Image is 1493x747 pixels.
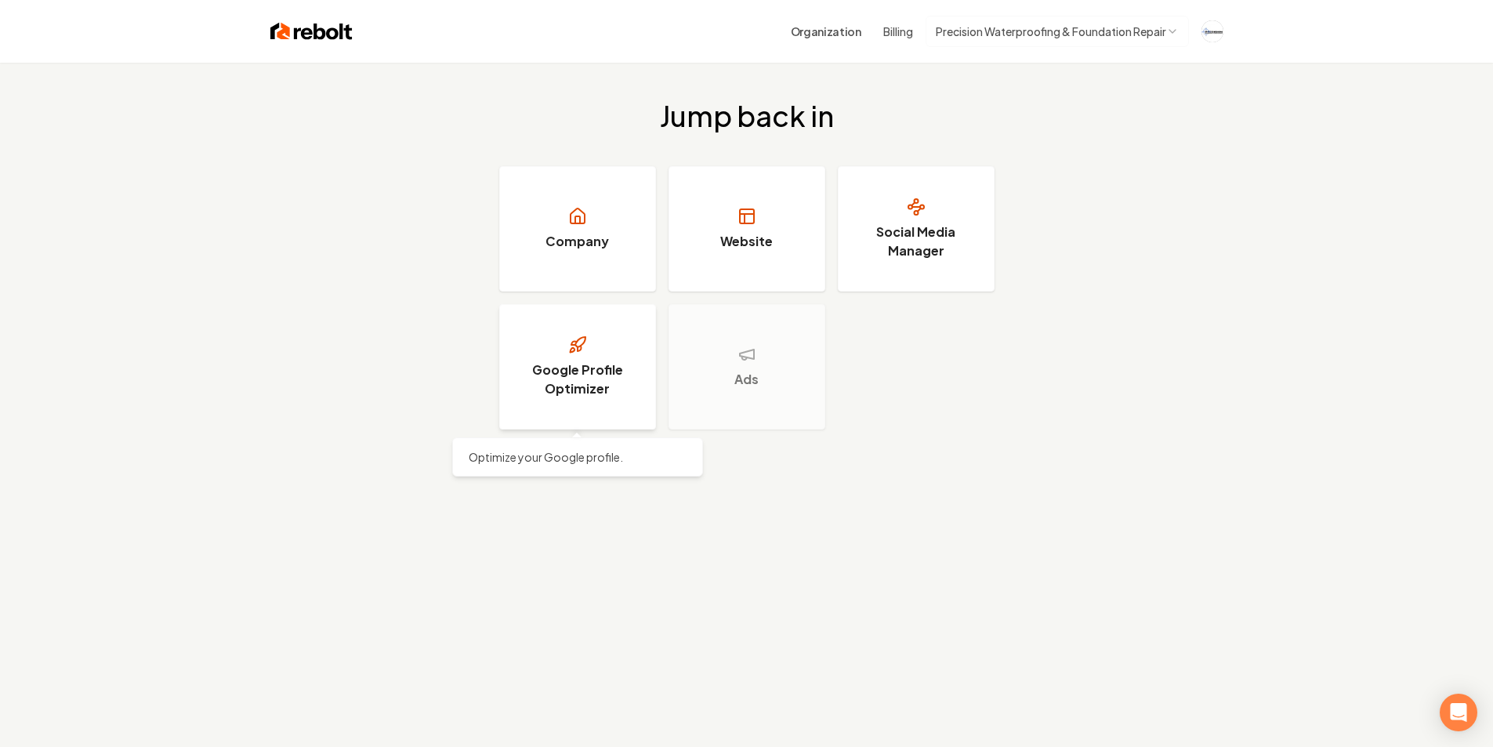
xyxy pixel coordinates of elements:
[270,20,353,42] img: Rebolt Logo
[545,232,609,251] h3: Company
[660,100,834,132] h2: Jump back in
[1201,20,1223,42] button: Open user button
[883,24,913,39] button: Billing
[720,232,773,251] h3: Website
[1440,694,1477,731] div: Open Intercom Messenger
[1201,20,1223,42] img: Precision Waterproofing & Foundation Repair
[857,223,975,260] h3: Social Media Manager
[734,370,759,389] h3: Ads
[499,304,656,430] a: Google Profile Optimizer
[781,17,871,45] button: Organization
[499,166,656,292] a: Company
[469,449,687,465] p: Optimize your Google profile.
[838,166,995,292] a: Social Media Manager
[519,361,636,398] h3: Google Profile Optimizer
[669,166,825,292] a: Website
